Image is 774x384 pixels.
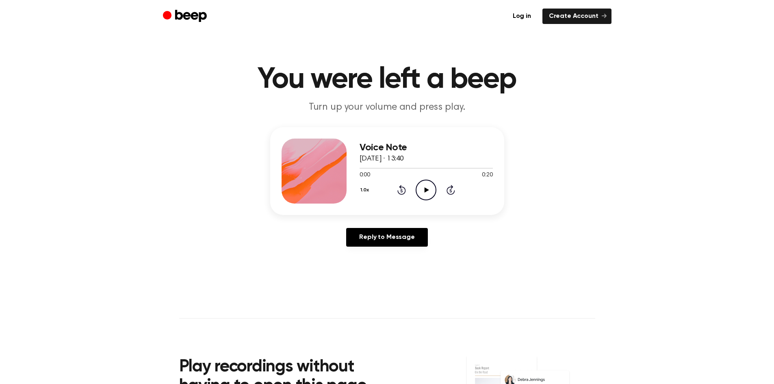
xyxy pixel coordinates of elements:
span: 0:00 [360,171,370,180]
span: [DATE] · 13:40 [360,155,404,163]
a: Beep [163,9,209,24]
a: Create Account [542,9,611,24]
button: 1.0x [360,183,372,197]
h1: You were left a beep [179,65,595,94]
p: Turn up your volume and press play. [231,101,543,114]
h3: Voice Note [360,142,493,153]
a: Reply to Message [346,228,427,247]
span: 0:20 [482,171,492,180]
a: Log in [506,9,538,24]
